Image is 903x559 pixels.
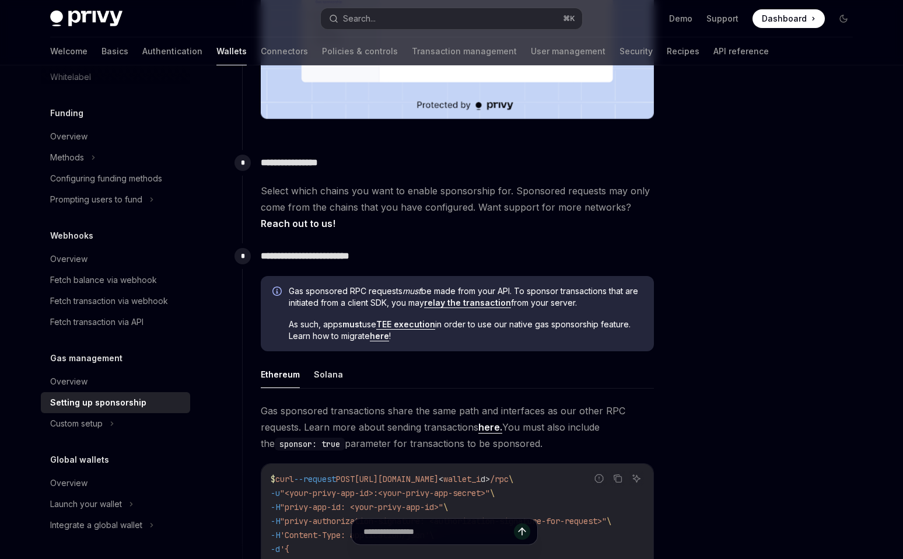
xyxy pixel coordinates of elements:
a: here. [478,421,502,434]
em: must [402,286,421,296]
a: Dashboard [752,9,825,28]
span: "privy-app-id: <your-privy-app-id>" [280,502,443,512]
span: ⌘ K [563,14,575,23]
button: Ask AI [629,471,644,486]
div: Integrate a global wallet [50,518,142,532]
a: TEE execution [376,319,435,330]
div: Overview [50,375,87,389]
span: wallet_i [443,474,481,484]
a: Fetch transaction via API [41,312,190,333]
a: Connectors [261,37,308,65]
code: sponsor: true [275,438,345,450]
button: Integrate a global wallet [41,515,190,536]
div: Overview [50,476,87,490]
span: "<your-privy-app-id>:<your-privy-app-secret>" [280,488,490,498]
a: Setting up sponsorship [41,392,190,413]
a: Configuring funding methods [41,168,190,189]
span: --request [294,474,336,484]
a: Overview [41,371,190,392]
span: curl [275,474,294,484]
h5: Gas management [50,351,123,365]
img: dark logo [50,11,123,27]
div: Fetch balance via webhook [50,273,157,287]
button: Send message [514,523,530,540]
a: Policies & controls [322,37,398,65]
a: Fetch transaction via webhook [41,291,190,312]
div: Fetch transaction via webhook [50,294,168,308]
span: -u [271,488,280,498]
span: Gas sponsored transactions share the same path and interfaces as our other RPC requests. Learn mo... [261,403,654,452]
span: POST [336,474,355,484]
span: /rpc [490,474,509,484]
a: Reach out to us! [261,218,335,230]
a: API reference [713,37,769,65]
div: Prompting users to fund [50,193,142,207]
a: Support [706,13,738,25]
span: As such, apps use in order to use our native gas sponsorship feature. Learn how to migrate ! [289,319,642,342]
span: Gas sponsored RPC requests be made from your API. To sponsor transactions that are initiated from... [289,285,642,309]
span: [URL][DOMAIN_NAME] [355,474,439,484]
a: Welcome [50,37,87,65]
h5: Global wallets [50,453,109,467]
span: -H [271,502,280,512]
div: Search... [343,12,376,26]
a: Basics [101,37,128,65]
a: relay the transaction [424,298,511,308]
a: Transaction management [412,37,517,65]
strong: must [342,319,362,329]
span: Dashboard [762,13,807,25]
a: Recipes [667,37,699,65]
a: User management [531,37,605,65]
button: Report incorrect code [591,471,607,486]
div: Launch your wallet [50,497,122,511]
div: Fetch transaction via API [50,315,143,329]
span: $ [271,474,275,484]
button: Toggle dark mode [834,9,853,28]
a: Overview [41,126,190,147]
span: \ [509,474,513,484]
button: Custom setup [41,413,190,434]
a: Overview [41,473,190,494]
span: Select which chains you want to enable sponsorship for. Sponsored requests may only come from the... [261,183,654,232]
button: Prompting users to fund [41,189,190,210]
a: Fetch balance via webhook [41,270,190,291]
button: Methods [41,147,190,168]
h5: Webhooks [50,229,93,243]
div: Setting up sponsorship [50,396,146,410]
h5: Funding [50,106,83,120]
span: > [485,474,490,484]
span: d [481,474,485,484]
div: Overview [50,252,87,266]
div: Overview [50,130,87,144]
button: Ethereum [261,361,300,388]
button: Copy the contents from the code block [610,471,625,486]
input: Ask a question... [363,519,514,544]
svg: Info [272,287,284,298]
a: Demo [669,13,692,25]
div: Configuring funding methods [50,172,162,186]
span: < [439,474,443,484]
div: Methods [50,151,84,165]
button: Solana [314,361,343,388]
a: Authentication [142,37,202,65]
a: Security [619,37,653,65]
a: here [370,331,389,341]
span: \ [490,488,495,498]
button: Launch your wallet [41,494,190,515]
button: Search...⌘K [321,8,582,29]
a: Wallets [216,37,247,65]
div: Custom setup [50,417,103,431]
a: Overview [41,249,190,270]
span: \ [443,502,448,512]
